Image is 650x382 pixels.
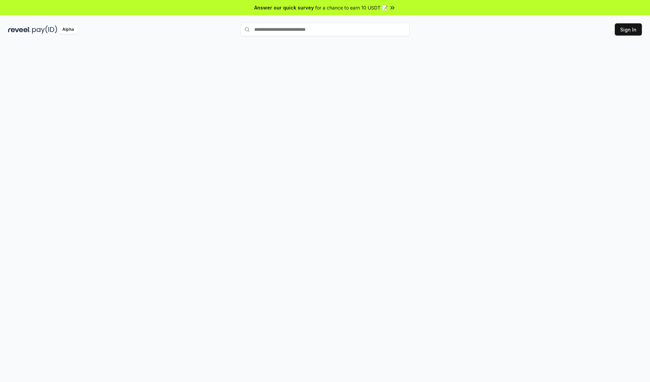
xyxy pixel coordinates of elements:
span: Answer our quick survey [254,4,314,11]
img: reveel_dark [8,25,31,34]
div: Alpha [59,25,78,34]
span: for a chance to earn 10 USDT 📝 [315,4,388,11]
img: pay_id [32,25,57,34]
button: Sign In [615,23,642,36]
